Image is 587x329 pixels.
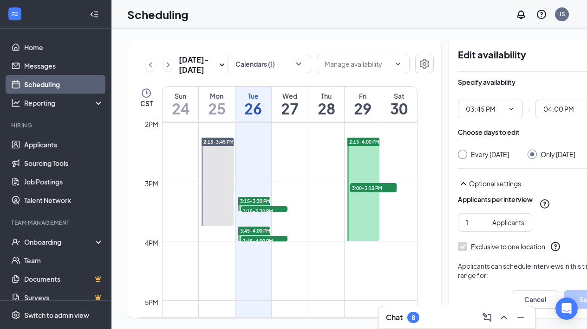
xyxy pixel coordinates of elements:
div: Sat [381,91,417,101]
a: Scheduling [24,75,104,94]
svg: Settings [11,310,20,320]
button: ComposeMessage [480,310,495,325]
svg: ChevronDown [508,105,515,113]
span: 2:15-3:45 PM [203,139,234,145]
h1: 30 [381,101,417,116]
a: Talent Network [24,191,104,209]
h1: 25 [199,101,235,116]
a: August 25, 2025 [199,87,235,121]
svg: UserCheck [11,237,20,247]
svg: Analysis [11,98,20,108]
svg: Clock [141,88,152,99]
span: 3:45-4:00 PM [240,228,270,234]
div: Thu [308,91,345,101]
svg: SmallChevronDown [216,59,228,70]
svg: ChevronUp [498,312,509,323]
div: Switch to admin view [24,310,89,320]
svg: ChevronRight [163,59,173,70]
span: CST [140,99,153,108]
div: Hiring [11,121,102,129]
div: Exclusive to one location [471,242,545,251]
a: Sourcing Tools [24,154,104,172]
svg: ChevronDown [294,59,303,69]
a: August 29, 2025 [345,87,381,121]
a: August 24, 2025 [163,87,198,121]
h1: 26 [235,101,272,116]
span: 2:15-4:00 PM [349,139,379,145]
div: 2pm [143,119,160,129]
svg: ComposeMessage [482,312,493,323]
div: Sun [163,91,198,101]
h3: [DATE] - [DATE] [179,55,216,75]
div: Tue [235,91,272,101]
button: ChevronUp [496,310,511,325]
a: Home [24,38,104,57]
a: August 28, 2025 [308,87,345,121]
button: Minimize [513,310,528,325]
div: JS [559,10,565,18]
button: ChevronRight [163,58,173,72]
div: 3pm [143,178,160,189]
div: Reporting [24,98,104,108]
input: Manage availability [325,59,391,69]
div: Choose days to edit [458,127,520,137]
div: Specify availability [458,77,515,87]
div: Only [DATE] [541,150,575,159]
span: 3:15-3:30 PM [241,206,287,215]
a: Messages [24,57,104,75]
h1: Scheduling [127,6,189,22]
svg: Settings [419,58,430,70]
span: 3:15-3:30 PM [240,198,270,204]
h1: 28 [308,101,345,116]
a: Settings [415,55,434,75]
span: 3:45-4:00 PM [241,236,287,245]
h1: 29 [345,101,381,116]
button: ChevronLeft [145,58,156,72]
a: Applicants [24,135,104,154]
svg: QuestionInfo [536,9,547,20]
svg: ChevronLeft [146,59,155,70]
svg: Notifications [515,9,527,20]
a: Job Postings [24,172,104,191]
button: Calendars (1)ChevronDown [228,55,311,73]
div: Team Management [11,219,102,227]
h1: 27 [272,101,308,116]
div: 8 [411,314,415,322]
div: Applicants [492,217,524,228]
h3: Chat [386,312,403,323]
a: August 27, 2025 [272,87,308,121]
svg: Minimize [515,312,526,323]
svg: WorkstreamLogo [10,9,20,19]
div: Open Intercom Messenger [555,297,578,320]
div: Wed [272,91,308,101]
svg: ChevronDown [394,60,402,68]
button: Cancel [512,290,558,309]
a: SurveysCrown [24,288,104,307]
span: 3:00-3:15 PM [350,183,397,192]
h1: 24 [163,101,198,116]
div: Onboarding [24,237,96,247]
div: Fri [345,91,381,101]
svg: Collapse [90,10,99,19]
svg: QuestionInfo [539,198,550,209]
svg: QuestionInfo [550,241,561,252]
a: August 30, 2025 [381,87,417,121]
div: 5pm [143,297,160,307]
a: DocumentsCrown [24,270,104,288]
button: Settings [415,55,434,73]
div: 4pm [143,238,160,248]
svg: SmallChevronUp [458,178,469,189]
a: August 26, 2025 [235,87,272,121]
div: Applicants per interview [458,195,533,204]
div: Every [DATE] [471,150,509,159]
div: Mon [199,91,235,101]
a: Team [24,251,104,270]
